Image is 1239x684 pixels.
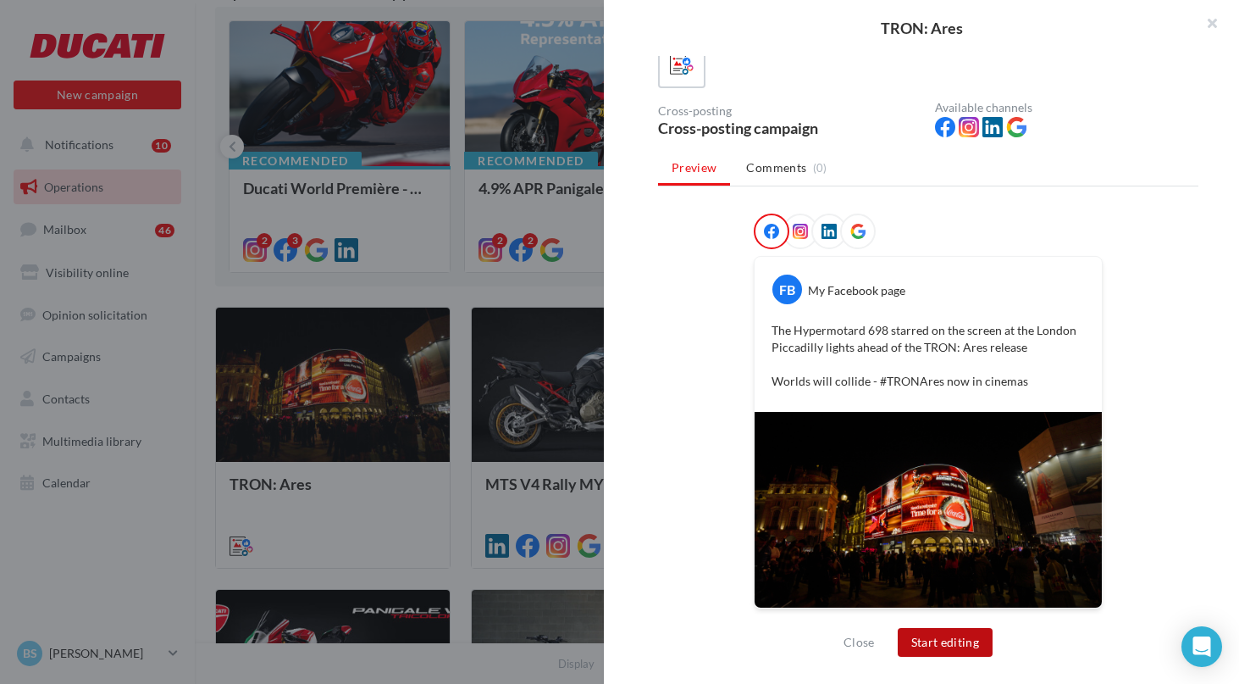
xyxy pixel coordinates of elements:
[754,609,1103,631] div: Non-contractual preview
[658,120,921,136] div: Cross-posting campaign
[658,105,921,117] div: Cross-posting
[837,632,882,653] button: Close
[772,322,1085,390] p: The Hypermotard 698 starred on the screen at the London Piccadilly lights ahead of the TRON: Ares...
[772,275,802,304] div: FB
[808,282,905,299] div: My Facebook page
[898,628,993,657] button: Start editing
[1181,626,1222,667] div: Open Intercom Messenger
[631,20,1212,36] div: TRON: Ares
[813,161,827,175] span: (0)
[935,102,1198,114] div: Available channels
[746,159,806,176] span: Comments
